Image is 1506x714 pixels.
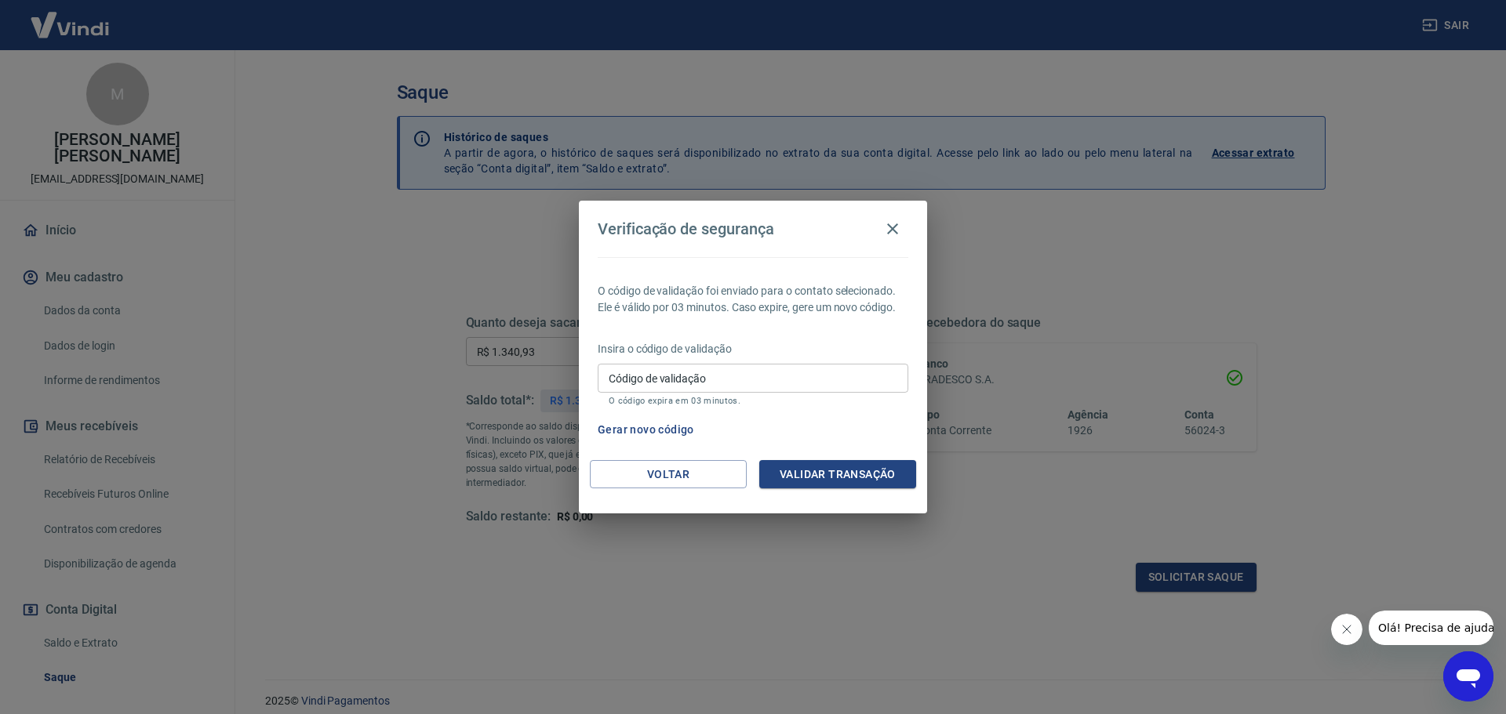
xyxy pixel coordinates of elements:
[598,341,908,357] p: Insira o código de validação
[1369,611,1493,645] iframe: Mensagem da empresa
[1331,614,1362,645] iframe: Fechar mensagem
[759,460,916,489] button: Validar transação
[598,219,774,238] h4: Verificação de segurança
[591,415,700,444] button: Gerar novo código
[609,396,897,406] p: O código expira em 03 minutos.
[1443,651,1493,701] iframe: Botão para abrir a janela de mensagens
[9,11,132,24] span: Olá! Precisa de ajuda?
[590,460,747,489] button: Voltar
[598,283,908,316] p: O código de validação foi enviado para o contato selecionado. Ele é válido por 03 minutos. Caso e...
